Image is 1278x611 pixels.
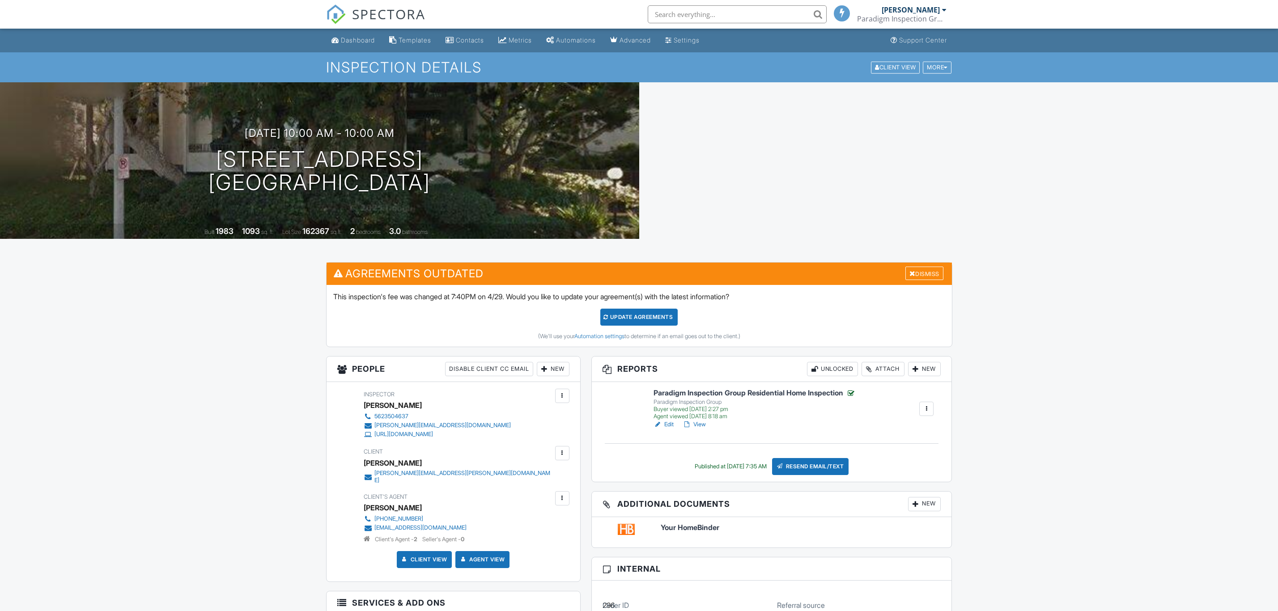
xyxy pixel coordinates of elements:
div: 162367 [302,226,329,236]
a: SPECTORA [326,12,425,31]
div: [PERSON_NAME][EMAIL_ADDRESS][PERSON_NAME][DOMAIN_NAME] [374,470,553,484]
a: Metrics [495,32,535,49]
div: [PERSON_NAME] [364,456,422,470]
h3: People [327,356,580,382]
span: Seller's Agent - [422,536,464,543]
a: Edit [654,420,674,429]
a: Advanced [607,32,654,49]
a: Settings [662,32,703,49]
div: 1983 [216,226,234,236]
img: The Best Home Inspection Software - Spectora [326,4,346,24]
a: Templates [386,32,435,49]
a: [URL][DOMAIN_NAME] [364,430,511,439]
div: Disable Client CC Email [445,362,533,376]
div: This inspection's fee was changed at 7:40PM on 4/29. Would you like to update your agreement(s) w... [327,285,952,347]
span: Inspector [364,391,395,398]
a: Support Center [887,32,951,49]
label: Referral source [777,600,825,610]
a: Client View [400,555,447,564]
div: Unlocked [807,362,858,376]
strong: 2 [414,536,417,543]
div: Agent viewed [DATE] 8:18 am [654,413,856,420]
div: 1093 [242,226,260,236]
a: [PHONE_NUMBER] [364,514,467,523]
div: [PERSON_NAME] [882,5,940,14]
strong: 0 [461,536,464,543]
div: Update Agreements [600,309,678,326]
a: [EMAIL_ADDRESS][DOMAIN_NAME] [364,523,467,532]
div: New [537,362,569,376]
div: Client View [871,61,920,73]
div: Resend Email/Text [772,458,849,475]
a: Client View [870,64,922,70]
div: [PHONE_NUMBER] [374,515,423,522]
input: Search everything... [648,5,827,23]
a: Paradigm Inspection Group Residential Home Inspection Paradigm Inspection Group Buyer viewed [DAT... [654,389,856,420]
span: Client's Agent - [375,536,419,543]
div: 3.0 [389,226,401,236]
span: Lot Size [282,229,301,235]
span: sq. ft. [261,229,274,235]
div: Templates [399,36,431,44]
h3: [DATE] 10:00 am - 10:00 am [245,127,395,139]
div: Contacts [456,36,484,44]
span: SPECTORA [352,4,425,23]
div: New [908,497,941,511]
div: Settings [674,36,700,44]
a: Automations (Basic) [543,32,599,49]
a: View [683,420,706,429]
a: Dashboard [328,32,378,49]
span: Client's Agent [364,493,408,500]
span: Built [204,229,214,235]
h3: Agreements Outdated [327,263,952,284]
div: Support Center [899,36,947,44]
a: Automation settings [574,333,624,339]
span: Client [364,448,383,455]
div: Attach [862,362,904,376]
h3: Reports [592,356,952,382]
h1: [STREET_ADDRESS] [GEOGRAPHIC_DATA] [208,148,430,195]
h3: Internal [592,557,952,581]
div: Advanced [620,36,651,44]
h3: Additional Documents [592,492,952,517]
a: Your HomeBinder [661,524,941,532]
span: bedrooms [356,229,381,235]
span: sq.ft. [331,229,342,235]
a: Contacts [442,32,488,49]
a: Agent View [459,555,505,564]
div: Buyer viewed [DATE] 2:27 pm [654,406,856,413]
div: Metrics [509,36,532,44]
span: bathrooms [402,229,428,235]
img: homebinder-01ee79ab6597d7457983ebac235b49a047b0a9616a008fb4a345000b08f3b69e.png [618,524,635,535]
div: Dismiss [905,267,943,280]
a: [PERSON_NAME] [364,501,422,514]
div: [EMAIL_ADDRESS][DOMAIN_NAME] [374,524,467,531]
div: Paradigm Inspection Group [654,399,856,406]
div: 5623504637 [374,413,408,420]
div: Paradigm Inspection Group [857,14,947,23]
a: [PERSON_NAME][EMAIL_ADDRESS][DOMAIN_NAME] [364,421,511,430]
a: 5623504637 [364,412,511,421]
div: [PERSON_NAME] [364,399,422,412]
div: New [908,362,941,376]
div: (We'll use your to determine if an email goes out to the client.) [333,333,945,340]
div: Dashboard [341,36,375,44]
div: [PERSON_NAME][EMAIL_ADDRESS][DOMAIN_NAME] [374,422,511,429]
div: More [923,61,951,73]
h6: Paradigm Inspection Group Residential Home Inspection [654,389,856,398]
div: Published at [DATE] 7:35 AM [695,463,767,470]
div: Automations [556,36,596,44]
div: [URL][DOMAIN_NAME] [374,431,433,438]
label: Order ID [603,600,629,610]
a: [PERSON_NAME][EMAIL_ADDRESS][PERSON_NAME][DOMAIN_NAME] [364,470,553,484]
h1: Inspection Details [326,59,952,75]
div: 2 [350,226,355,236]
